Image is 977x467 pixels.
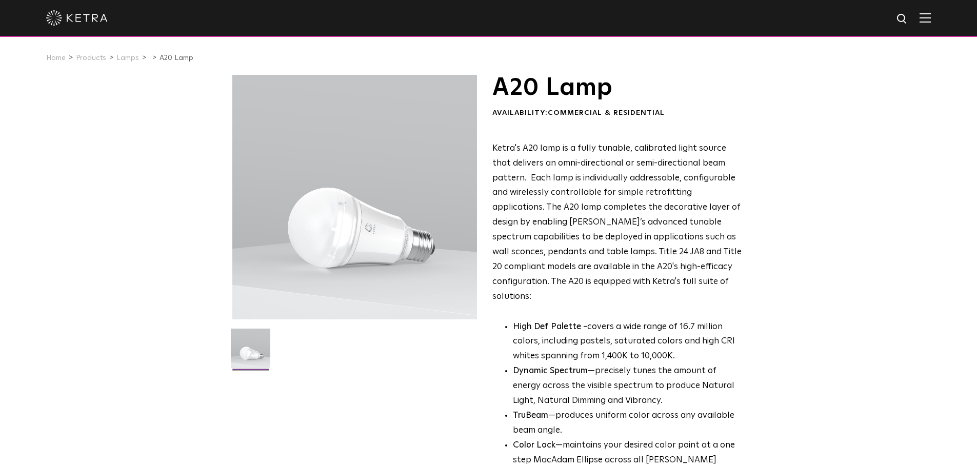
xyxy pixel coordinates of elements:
a: Products [76,54,106,62]
div: Availability: [492,108,742,118]
a: A20 Lamp [159,54,193,62]
p: covers a wide range of 16.7 million colors, including pastels, saturated colors and high CRI whit... [513,320,742,364]
strong: Dynamic Spectrum [513,367,588,375]
img: Hamburger%20Nav.svg [920,13,931,23]
a: Home [46,54,66,62]
li: —produces uniform color across any available beam angle. [513,409,742,438]
span: Commercial & Residential [548,109,665,116]
strong: TruBeam [513,411,548,420]
h1: A20 Lamp [492,75,742,100]
a: Lamps [116,54,139,62]
strong: Color Lock [513,441,555,450]
img: ketra-logo-2019-white [46,10,108,26]
li: —precisely tunes the amount of energy across the visible spectrum to produce Natural Light, Natur... [513,364,742,409]
strong: High Def Palette - [513,322,587,331]
img: search icon [896,13,909,26]
span: Ketra's A20 lamp is a fully tunable, calibrated light source that delivers an omni-directional or... [492,144,742,301]
img: A20-Lamp-2021-Web-Square [231,329,270,376]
